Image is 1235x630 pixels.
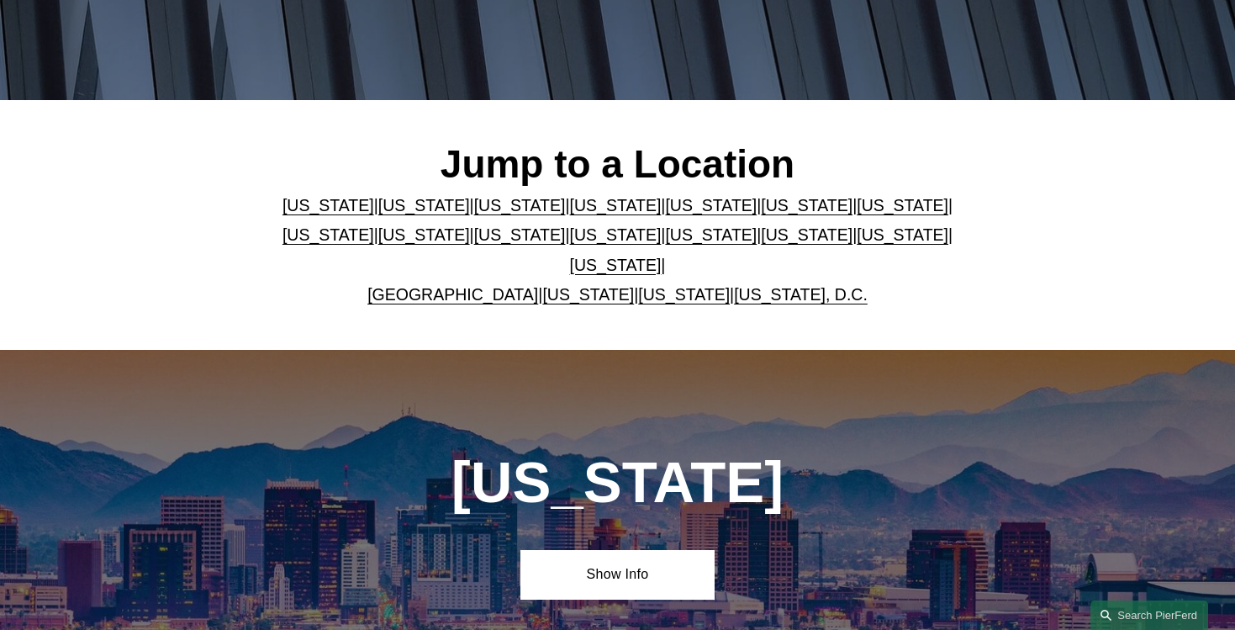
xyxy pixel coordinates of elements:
a: [US_STATE] [474,196,566,214]
h2: Jump to a Location [279,141,957,188]
a: [US_STATE] [474,225,566,244]
a: [US_STATE] [282,225,374,244]
a: [US_STATE] [638,285,730,304]
a: [US_STATE], D.C. [734,285,868,304]
a: [US_STATE] [665,225,757,244]
a: [US_STATE] [570,256,662,274]
a: [US_STATE] [857,196,948,214]
p: | | | | | | | | | | | | | | | | | | [279,191,957,310]
a: [US_STATE] [570,225,662,244]
a: [US_STATE] [378,196,470,214]
a: [US_STATE] [378,225,470,244]
h1: [US_STATE] [376,450,859,516]
a: [GEOGRAPHIC_DATA] [367,285,538,304]
a: Search this site [1090,601,1208,630]
a: [US_STATE] [542,285,634,304]
a: [US_STATE] [857,225,948,244]
a: [US_STATE] [761,196,852,214]
a: Show Info [520,550,714,600]
a: [US_STATE] [282,196,374,214]
a: [US_STATE] [761,225,852,244]
a: [US_STATE] [665,196,757,214]
a: [US_STATE] [570,196,662,214]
